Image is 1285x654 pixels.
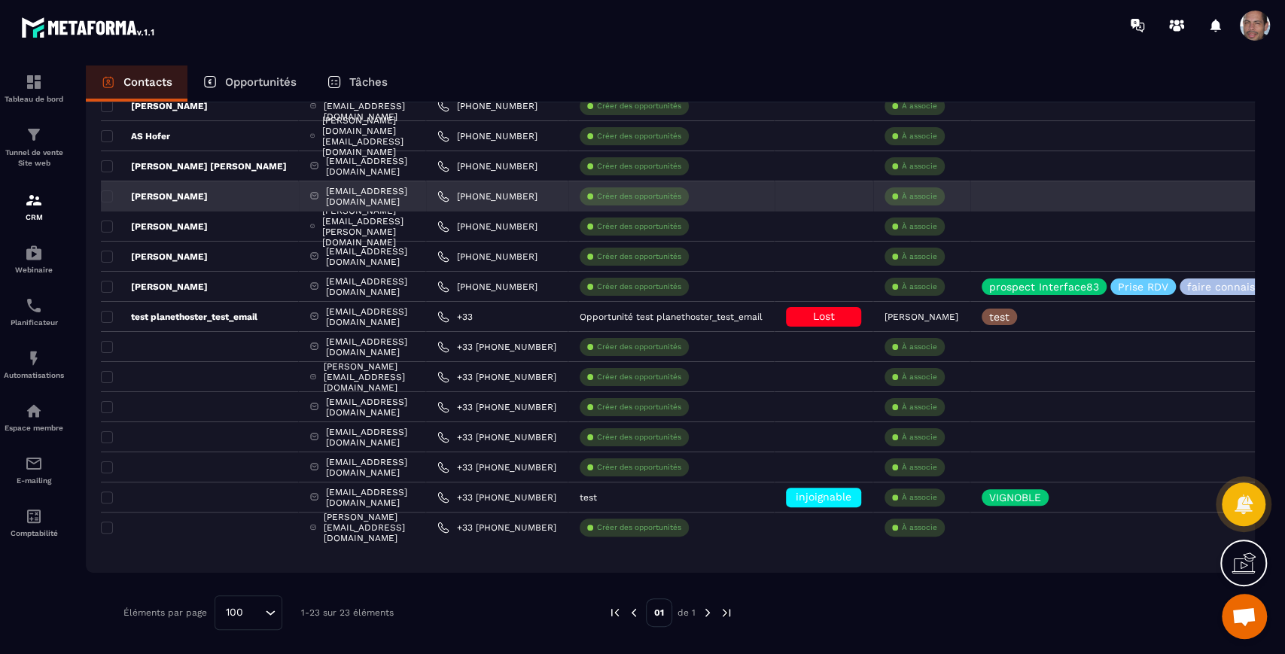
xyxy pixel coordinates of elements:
[646,598,672,627] p: 01
[86,65,187,102] a: Contacts
[4,266,64,274] p: Webinaire
[902,101,937,111] p: À associe
[4,148,64,169] p: Tunnel de vente Site web
[4,476,64,485] p: E-mailing
[25,297,43,315] img: scheduler
[902,161,937,172] p: À associe
[902,342,937,352] p: À associe
[123,607,207,618] p: Éléments par page
[4,285,64,338] a: schedulerschedulerPlanificateur
[989,492,1041,503] p: VIGNOBLE
[4,391,64,443] a: automationsautomationsEspace membre
[4,371,64,379] p: Automatisations
[437,461,556,473] a: +33 [PHONE_NUMBER]
[101,130,170,142] p: AS Hofer
[101,311,257,323] p: test planethoster_test_email
[215,595,282,630] div: Search for option
[4,529,64,537] p: Comptabilité
[25,191,43,209] img: formation
[25,349,43,367] img: automations
[597,251,681,262] p: Créer des opportunités
[25,402,43,420] img: automations
[21,14,157,41] img: logo
[627,606,641,619] img: prev
[248,604,261,621] input: Search for option
[349,75,388,89] p: Tâches
[902,432,937,443] p: À associe
[902,221,937,232] p: À associe
[225,75,297,89] p: Opportunités
[4,233,64,285] a: automationsautomationsWebinaire
[437,522,556,534] a: +33 [PHONE_NUMBER]
[437,281,537,293] a: [PHONE_NUMBER]
[597,281,681,292] p: Créer des opportunités
[437,401,556,413] a: +33 [PHONE_NUMBER]
[580,312,763,322] p: Opportunité test planethoster_test_email
[437,311,473,323] a: +33
[437,431,556,443] a: +33 [PHONE_NUMBER]
[678,607,696,619] p: de 1
[221,604,248,621] span: 100
[437,221,537,233] a: [PHONE_NUMBER]
[902,462,937,473] p: À associe
[101,190,208,202] p: [PERSON_NAME]
[25,244,43,262] img: automations
[701,606,714,619] img: next
[187,65,312,102] a: Opportunités
[796,491,851,503] span: injoignable
[4,213,64,221] p: CRM
[597,101,681,111] p: Créer des opportunités
[597,372,681,382] p: Créer des opportunités
[597,402,681,412] p: Créer des opportunités
[580,492,597,503] p: test
[301,607,394,618] p: 1-23 sur 23 éléments
[437,190,537,202] a: [PHONE_NUMBER]
[4,496,64,549] a: accountantaccountantComptabilité
[25,507,43,525] img: accountant
[902,522,937,533] p: À associe
[902,281,937,292] p: À associe
[4,95,64,103] p: Tableau de bord
[597,462,681,473] p: Créer des opportunités
[4,318,64,327] p: Planificateur
[25,73,43,91] img: formation
[1187,281,1285,292] p: faire connaissance
[1222,594,1267,639] div: Ouvrir le chat
[437,251,537,263] a: [PHONE_NUMBER]
[437,100,537,112] a: [PHONE_NUMBER]
[902,372,937,382] p: À associe
[597,432,681,443] p: Créer des opportunités
[1118,281,1168,292] p: Prise RDV
[989,281,1099,292] p: prospect Interface83
[437,341,556,353] a: +33 [PHONE_NUMBER]
[123,75,172,89] p: Contacts
[437,160,537,172] a: [PHONE_NUMBER]
[597,221,681,232] p: Créer des opportunités
[885,312,958,322] p: [PERSON_NAME]
[4,180,64,233] a: formationformationCRM
[902,191,937,202] p: À associe
[4,114,64,180] a: formationformationTunnel de vente Site web
[902,492,937,503] p: À associe
[4,424,64,432] p: Espace membre
[597,191,681,202] p: Créer des opportunités
[101,221,208,233] p: [PERSON_NAME]
[989,312,1009,322] p: test
[101,100,208,112] p: [PERSON_NAME]
[4,338,64,391] a: automationsautomationsAutomatisations
[597,522,681,533] p: Créer des opportunités
[597,161,681,172] p: Créer des opportunités
[437,491,556,503] a: +33 [PHONE_NUMBER]
[101,281,208,293] p: [PERSON_NAME]
[4,62,64,114] a: formationformationTableau de bord
[101,160,287,172] p: [PERSON_NAME] [PERSON_NAME]
[720,606,733,619] img: next
[4,443,64,496] a: emailemailE-mailing
[608,606,622,619] img: prev
[597,342,681,352] p: Créer des opportunités
[312,65,403,102] a: Tâches
[902,402,937,412] p: À associe
[597,131,681,141] p: Créer des opportunités
[25,126,43,144] img: formation
[25,455,43,473] img: email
